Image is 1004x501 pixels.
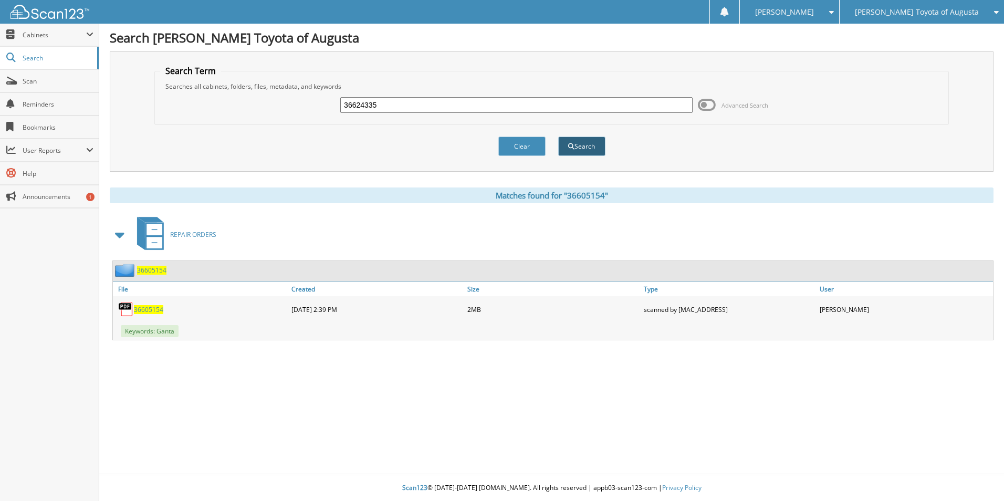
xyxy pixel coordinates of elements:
[23,192,93,201] span: Announcements
[118,301,134,317] img: PDF.png
[662,483,702,492] a: Privacy Policy
[721,101,768,109] span: Advanced Search
[641,299,817,320] div: scanned by [MAC_ADDRESS]
[558,137,605,156] button: Search
[465,299,641,320] div: 2MB
[23,77,93,86] span: Scan
[160,65,221,77] legend: Search Term
[23,54,92,62] span: Search
[498,137,546,156] button: Clear
[289,299,465,320] div: [DATE] 2:39 PM
[23,30,86,39] span: Cabinets
[170,230,216,239] span: REPAIR ORDERS
[160,82,943,91] div: Searches all cabinets, folders, files, metadata, and keywords
[110,29,993,46] h1: Search [PERSON_NAME] Toyota of Augusta
[113,282,289,296] a: File
[755,9,814,15] span: [PERSON_NAME]
[402,483,427,492] span: Scan123
[817,299,993,320] div: [PERSON_NAME]
[110,187,993,203] div: Matches found for "36605154"
[23,100,93,109] span: Reminders
[23,146,86,155] span: User Reports
[131,214,216,255] a: REPAIR ORDERS
[23,169,93,178] span: Help
[465,282,641,296] a: Size
[121,325,179,337] span: Keywords: Ganta
[134,305,163,314] a: 36605154
[86,193,95,201] div: 1
[137,266,166,275] a: 36605154
[99,475,1004,501] div: © [DATE]-[DATE] [DOMAIN_NAME]. All rights reserved | appb03-scan123-com |
[855,9,979,15] span: [PERSON_NAME] Toyota of Augusta
[115,264,137,277] img: folder2.png
[23,123,93,132] span: Bookmarks
[289,282,465,296] a: Created
[641,282,817,296] a: Type
[817,282,993,296] a: User
[11,5,89,19] img: scan123-logo-white.svg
